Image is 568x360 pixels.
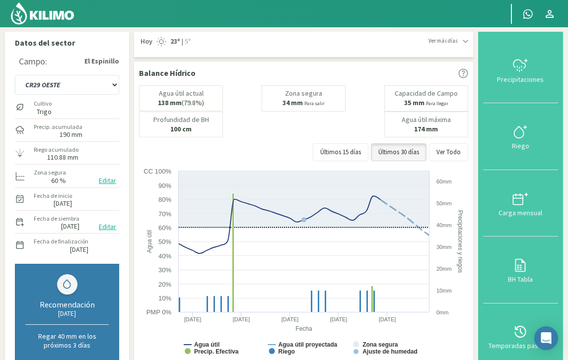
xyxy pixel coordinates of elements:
[436,200,452,206] text: 50mm
[158,252,171,260] text: 40%
[279,348,295,355] text: Riego
[184,316,202,322] text: [DATE]
[19,57,47,66] div: Campo:
[436,309,448,315] text: 0mm
[283,98,303,107] b: 34 mm
[304,100,325,107] small: Para salir
[426,100,448,107] small: Para llegar
[194,348,239,355] text: Precip. Efectiva
[330,316,348,322] text: [DATE]
[486,142,555,149] div: Riego
[25,300,109,309] div: Recomendación
[295,325,312,332] text: Fecha
[146,308,172,316] text: PMP 0%
[25,309,109,318] div: [DATE]
[233,316,250,322] text: [DATE]
[158,98,182,107] b: 138 mm
[486,209,555,216] div: Carga mensual
[483,237,558,303] button: BH Tabla
[428,37,458,45] span: Ver más días
[34,109,52,115] label: Trigo
[279,341,338,348] text: Agua útil proyectada
[483,37,558,103] button: Precipitaciones
[194,341,219,348] text: Agua útil
[436,244,452,250] text: 30mm
[34,191,72,200] label: Fecha de inicio
[362,341,398,348] text: Zona segura
[170,37,180,46] strong: 23º
[34,145,78,154] label: Riego acumulado
[379,316,396,322] text: [DATE]
[436,222,452,228] text: 40mm
[158,224,171,232] text: 60%
[436,288,452,294] text: 10mm
[96,221,119,233] button: Editar
[25,332,109,350] p: Regar 40 mm en los próximos 3 días
[486,342,555,349] div: Temporadas pasadas
[402,116,451,123] p: Agua útil máxima
[10,1,75,25] img: Kilimo
[486,76,555,83] div: Precipitaciones
[158,196,171,203] text: 80%
[70,246,88,253] label: [DATE]
[158,281,171,288] text: 20%
[34,237,88,246] label: Fecha de finalización
[60,131,82,138] label: 190 mm
[282,316,299,322] text: [DATE]
[158,210,171,218] text: 70%
[146,230,153,253] text: Agua útil
[285,90,322,97] p: Zona segura
[404,98,425,107] b: 35 mm
[158,99,204,107] p: (79.8%)
[313,143,368,161] button: Últimos 15 días
[143,168,171,175] text: CC 100%
[436,179,452,184] text: 60mm
[371,143,426,161] button: Últimos 30 días
[158,182,171,189] text: 90%
[47,154,78,161] label: 110.88 mm
[170,124,192,133] b: 100 cm
[395,90,458,97] p: Capacidad de Campo
[183,37,191,47] span: 5º
[51,178,66,184] label: 60 %
[158,238,171,245] text: 50%
[96,175,119,186] button: Editar
[54,200,72,207] label: [DATE]
[34,214,79,223] label: Fecha de siembra
[139,67,196,79] p: Balance Hídrico
[182,37,183,47] span: |
[34,122,82,131] label: Precip. acumulada
[61,223,79,230] label: [DATE]
[486,276,555,283] div: BH Tabla
[457,210,464,273] text: Precipitaciones y riegos
[158,295,171,302] text: 10%
[158,266,171,274] text: 30%
[483,170,558,237] button: Carga mensual
[483,103,558,170] button: Riego
[362,348,418,355] text: Ajuste de humedad
[414,124,438,133] b: 174 mm
[436,266,452,272] text: 20mm
[34,168,66,177] label: Zona segura
[84,56,119,66] strong: El Espinillo
[534,326,558,350] div: Open Intercom Messenger
[153,116,209,123] p: Profundidad de BH
[34,99,52,108] label: Cultivo
[139,37,152,47] span: Hoy
[15,37,119,49] p: Datos del sector
[429,143,468,161] button: Ver Todo
[159,90,204,97] p: Agua útil actual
